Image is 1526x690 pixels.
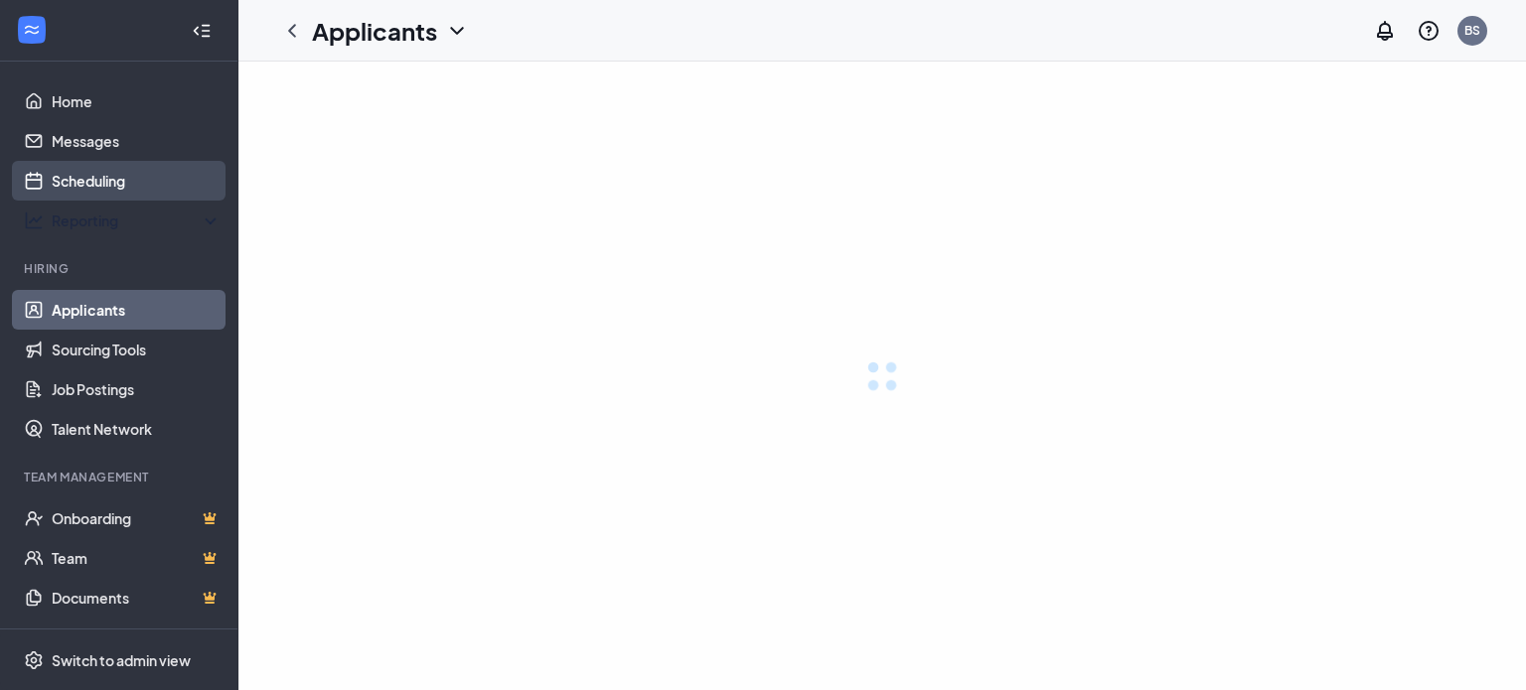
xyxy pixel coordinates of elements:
[24,260,218,277] div: Hiring
[52,330,222,369] a: Sourcing Tools
[52,121,222,161] a: Messages
[1464,22,1480,39] div: BS
[52,369,222,409] a: Job Postings
[24,210,44,230] svg: Analysis
[52,650,191,670] div: Switch to admin view
[22,20,42,40] svg: WorkstreamLogo
[52,578,222,618] a: DocumentsCrown
[24,469,218,485] div: Team Management
[52,290,222,330] a: Applicants
[1373,19,1397,43] svg: Notifications
[312,14,437,48] h1: Applicants
[1417,19,1441,43] svg: QuestionInfo
[52,81,222,121] a: Home
[24,650,44,670] svg: Settings
[52,538,222,578] a: TeamCrown
[52,409,222,449] a: Talent Network
[192,21,212,41] svg: Collapse
[52,498,222,538] a: OnboardingCrown
[280,19,304,43] svg: ChevronLeft
[52,618,222,657] a: SurveysCrown
[52,161,222,201] a: Scheduling
[52,210,223,230] div: Reporting
[445,19,469,43] svg: ChevronDown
